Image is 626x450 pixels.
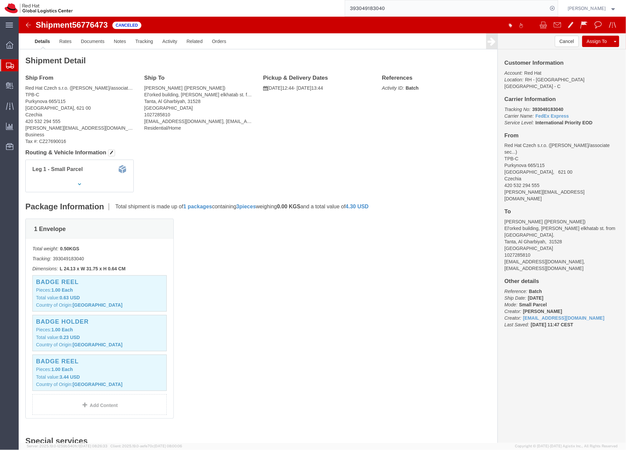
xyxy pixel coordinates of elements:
span: Sona Mala [568,5,606,12]
span: Server: 2025.19.0-1259b540fc1 [27,444,107,448]
iframe: FS Legacy Container [19,17,626,443]
input: Search for shipment number, reference number [345,0,548,16]
span: Copyright © [DATE]-[DATE] Agistix Inc., All Rights Reserved [515,444,618,449]
img: logo [5,3,73,13]
span: [DATE] 08:26:33 [79,444,107,448]
span: [DATE] 08:00:06 [154,444,182,448]
button: [PERSON_NAME] [568,4,617,12]
span: Client: 2025.19.0-aefe70c [110,444,182,448]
